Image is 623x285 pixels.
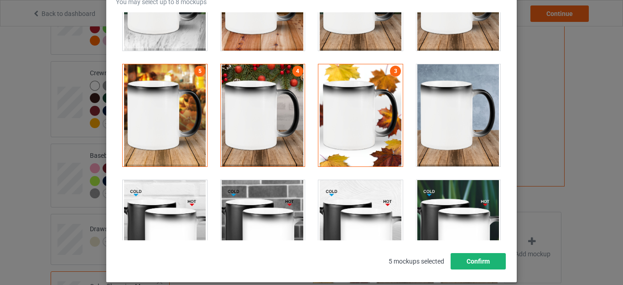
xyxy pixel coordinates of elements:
a: 4 [292,66,303,77]
button: Confirm [451,253,506,269]
a: 5 [194,66,205,77]
a: 3 [390,66,401,77]
span: 5 mockups selected [382,251,451,271]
